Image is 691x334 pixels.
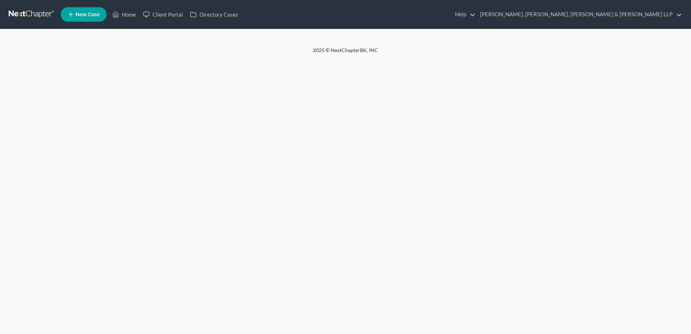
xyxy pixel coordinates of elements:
a: Client Portal [140,8,186,21]
div: 2025 © NextChapterBK, INC [140,47,551,60]
a: Home [109,8,140,21]
a: Help [451,8,476,21]
new-legal-case-button: New Case [61,7,107,22]
a: Directory Cases [186,8,242,21]
a: [PERSON_NAME], [PERSON_NAME], [PERSON_NAME] & [PERSON_NAME] LLP [476,8,682,21]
